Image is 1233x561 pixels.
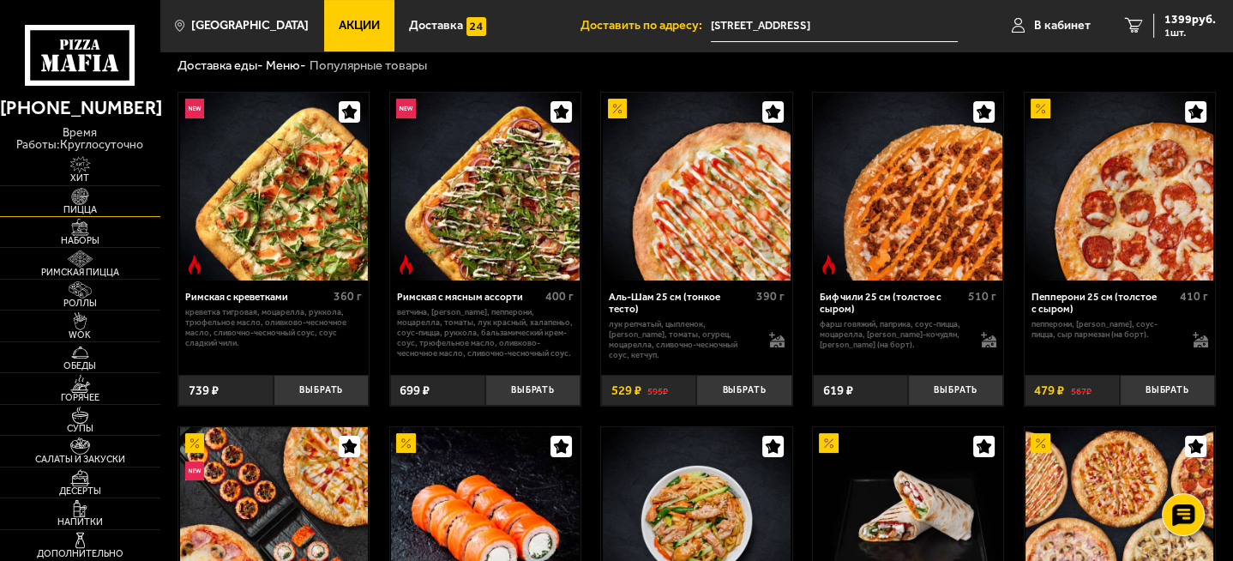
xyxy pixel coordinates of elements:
[310,57,427,74] div: Популярные товары
[908,375,1003,407] button: Выбрать
[409,20,463,32] span: Доставка
[396,255,415,274] img: Острое блюдо
[339,20,380,32] span: Акции
[396,99,415,118] img: Новинка
[1164,14,1216,26] span: 1399 руб.
[390,93,580,280] a: НовинкаОстрое блюдоРимская с мясным ассорти
[1164,27,1216,38] span: 1 шт.
[1025,93,1215,280] a: АкционныйПепперони 25 см (толстое с сыром)
[545,289,574,304] span: 400 г
[185,99,204,118] img: Новинка
[819,433,838,452] img: Акционный
[1034,384,1064,397] span: 479 ₽
[191,20,309,32] span: [GEOGRAPHIC_DATA]
[180,93,368,280] img: Римская с креветками
[822,384,852,397] span: 619 ₽
[820,291,964,316] div: Биф чили 25 см (толстое с сыром)
[711,10,958,42] span: Плесецкая улица, 10
[334,289,362,304] span: 360 г
[611,384,641,397] span: 529 ₽
[1032,291,1176,316] div: Пепперони 25 см (толстое с сыром)
[266,57,306,73] a: Меню-
[609,291,753,316] div: Аль-Шам 25 см (тонкое тесто)
[391,93,579,280] img: Римская с мясным ассорти
[396,433,415,452] img: Акционный
[820,319,968,350] p: фарш говяжий, паприка, соус-пицца, моцарелла, [PERSON_NAME]-кочудян, [PERSON_NAME] (на борт).
[185,255,204,274] img: Острое блюдо
[756,289,785,304] span: 390 г
[601,93,791,280] a: АкционныйАль-Шам 25 см (тонкое тесто)
[466,17,485,36] img: 15daf4d41897b9f0e9f617042186c801.svg
[1031,99,1050,118] img: Акционный
[814,93,1001,280] img: Биф чили 25 см (толстое с сыром)
[400,384,430,397] span: 699 ₽
[711,10,958,42] input: Ваш адрес доставки
[819,255,838,274] img: Острое блюдо
[696,375,791,407] button: Выбрать
[968,289,996,304] span: 510 г
[603,93,791,280] img: Аль-Шам 25 см (тонкое тесто)
[178,93,369,280] a: НовинкаОстрое блюдоРимская с креветками
[647,384,668,397] s: 595 ₽
[813,93,1003,280] a: Острое блюдоБиф чили 25 см (толстое с сыром)
[274,375,369,407] button: Выбрать
[185,461,204,480] img: Новинка
[1180,289,1208,304] span: 410 г
[397,291,541,303] div: Римская с мясным ассорти
[1032,319,1180,340] p: пепперони, [PERSON_NAME], соус-пицца, сыр пармезан (на борт).
[580,20,711,32] span: Доставить по адресу:
[185,307,362,348] p: креветка тигровая, моцарелла, руккола, трюфельное масло, оливково-чесночное масло, сливочно-чесно...
[177,57,263,73] a: Доставка еды-
[189,384,219,397] span: 739 ₽
[1071,384,1092,397] s: 567 ₽
[1031,433,1050,452] img: Акционный
[185,433,204,452] img: Акционный
[609,319,757,360] p: лук репчатый, цыпленок, [PERSON_NAME], томаты, огурец, моцарелла, сливочно-чесночный соус, кетчуп.
[485,375,580,407] button: Выбрать
[608,99,627,118] img: Акционный
[1120,375,1215,407] button: Выбрать
[397,307,574,359] p: ветчина, [PERSON_NAME], пепперони, моцарелла, томаты, лук красный, халапеньо, соус-пицца, руккола...
[1025,93,1213,280] img: Пепперони 25 см (толстое с сыром)
[1034,20,1091,32] span: В кабинет
[185,291,329,303] div: Римская с креветками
